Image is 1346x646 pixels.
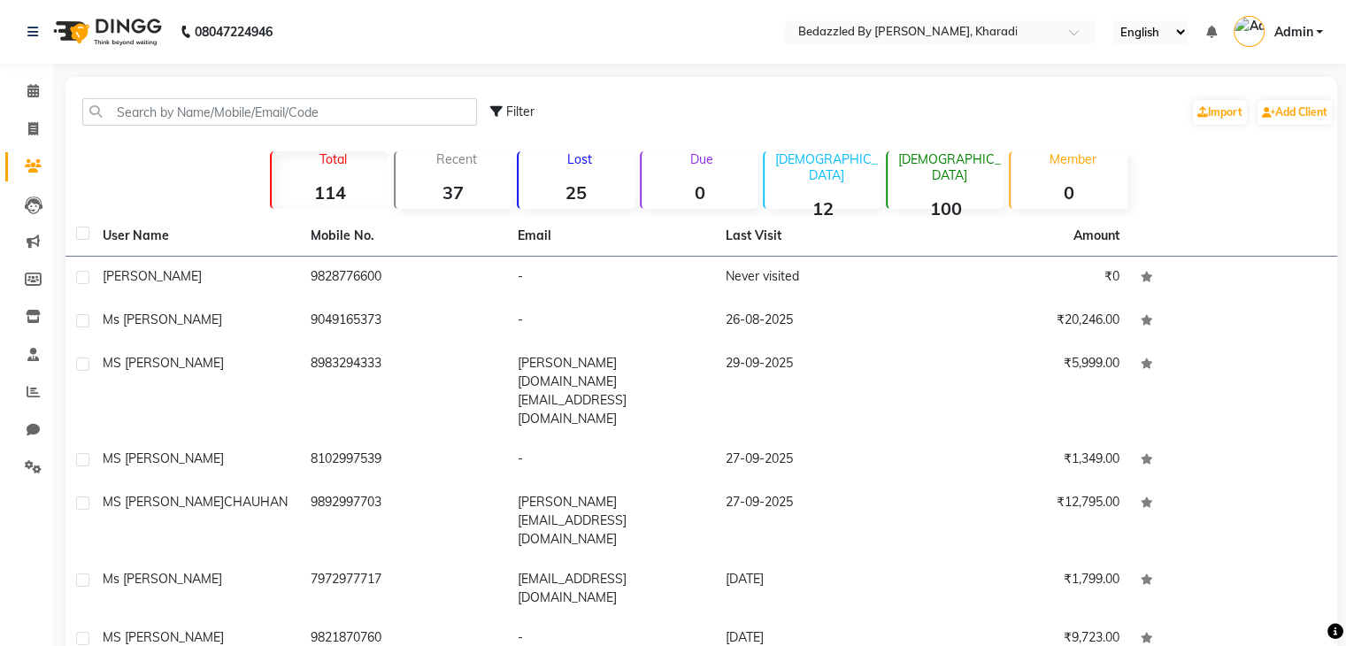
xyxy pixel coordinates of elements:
[526,151,635,167] p: Lost
[103,355,224,371] span: MS [PERSON_NAME]
[642,181,758,204] strong: 0
[1063,216,1130,256] th: Amount
[300,300,508,343] td: 9049165373
[922,482,1130,559] td: ₹12,795.00
[195,7,273,57] b: 08047224946
[715,257,923,300] td: Never visited
[888,197,1004,219] strong: 100
[715,300,923,343] td: 26-08-2025
[1273,23,1312,42] span: Admin
[922,343,1130,439] td: ₹5,999.00
[922,300,1130,343] td: ₹20,246.00
[103,571,222,587] span: ms [PERSON_NAME]
[1234,16,1265,47] img: Admin
[507,482,715,559] td: [PERSON_NAME][EMAIL_ADDRESS][DOMAIN_NAME]
[922,559,1130,618] td: ₹1,799.00
[507,343,715,439] td: [PERSON_NAME][DOMAIN_NAME][EMAIL_ADDRESS][DOMAIN_NAME]
[103,450,224,466] span: MS [PERSON_NAME]
[645,151,758,167] p: Due
[1011,181,1127,204] strong: 0
[224,494,288,510] span: CHAUHAN
[300,439,508,482] td: 8102997539
[922,439,1130,482] td: ₹1,349.00
[715,343,923,439] td: 29-09-2025
[272,181,388,204] strong: 114
[300,559,508,618] td: 7972977717
[403,151,511,167] p: Recent
[895,151,1004,183] p: [DEMOGRAPHIC_DATA]
[300,216,508,257] th: Mobile No.
[506,104,535,119] span: Filter
[279,151,388,167] p: Total
[922,257,1130,300] td: ₹0
[772,151,881,183] p: [DEMOGRAPHIC_DATA]
[103,494,224,510] span: MS [PERSON_NAME]
[507,559,715,618] td: [EMAIL_ADDRESS][DOMAIN_NAME]
[715,439,923,482] td: 27-09-2025
[82,98,477,126] input: Search by Name/Mobile/Email/Code
[519,181,635,204] strong: 25
[715,216,923,257] th: Last Visit
[300,482,508,559] td: 9892997703
[507,300,715,343] td: -
[103,311,222,327] span: ms [PERSON_NAME]
[92,216,300,257] th: User Name
[103,268,202,284] span: [PERSON_NAME]
[45,7,166,57] img: logo
[507,439,715,482] td: -
[765,197,881,219] strong: 12
[715,482,923,559] td: 27-09-2025
[300,257,508,300] td: 9828776600
[103,629,224,645] span: MS [PERSON_NAME]
[507,216,715,257] th: Email
[1258,100,1332,125] a: Add Client
[507,257,715,300] td: -
[1018,151,1127,167] p: Member
[715,559,923,618] td: [DATE]
[1193,100,1247,125] a: Import
[396,181,511,204] strong: 37
[300,343,508,439] td: 8983294333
